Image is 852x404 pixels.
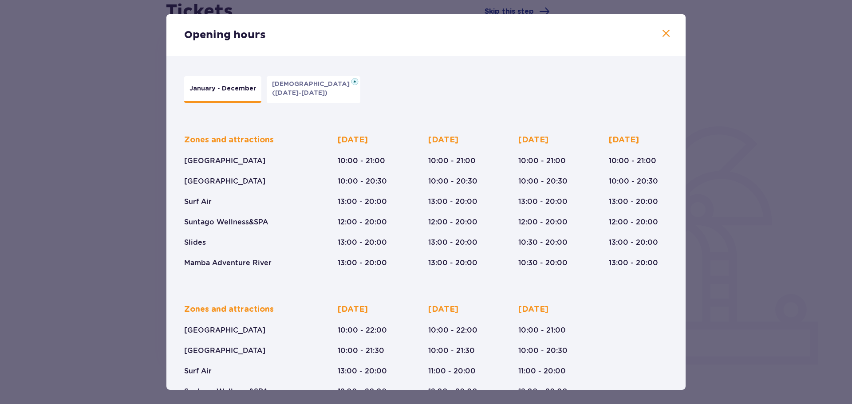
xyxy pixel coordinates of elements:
[184,366,212,376] p: Surf Air
[518,387,568,396] p: 12:00 - 20:00
[428,304,458,315] p: [DATE]
[518,304,548,315] p: [DATE]
[184,258,272,268] p: Mamba Adventure River
[338,238,387,247] p: 13:00 - 20:00
[428,238,477,247] p: 13:00 - 20:00
[518,217,568,227] p: 12:00 - 20:00
[609,135,639,145] p: [DATE]
[338,326,387,335] p: 10:00 - 22:00
[184,76,261,103] button: January - December
[184,28,266,42] p: Opening hours
[189,84,256,93] p: January - December
[184,326,265,335] p: [GEOGRAPHIC_DATA]
[428,156,476,166] p: 10:00 - 21:00
[609,217,658,227] p: 12:00 - 20:00
[184,156,265,166] p: [GEOGRAPHIC_DATA]
[338,346,384,356] p: 10:00 - 21:30
[518,177,568,186] p: 10:00 - 20:30
[518,197,568,207] p: 13:00 - 20:00
[518,156,566,166] p: 10:00 - 21:00
[428,346,475,356] p: 10:00 - 21:30
[338,304,368,315] p: [DATE]
[609,177,658,186] p: 10:00 - 20:30
[518,238,568,247] p: 10:30 - 20:00
[428,135,458,145] p: [DATE]
[428,217,477,227] p: 12:00 - 20:00
[428,366,476,376] p: 11:00 - 20:00
[184,238,206,247] p: Slides
[518,346,568,356] p: 10:00 - 20:30
[338,387,387,396] p: 12:00 - 20:00
[338,197,387,207] p: 13:00 - 20:00
[272,80,355,89] p: [DEMOGRAPHIC_DATA]
[184,217,268,227] p: Suntago Wellness&SPA
[272,89,327,98] p: ([DATE]-[DATE])
[518,366,566,376] p: 11:00 - 20:00
[609,156,656,166] p: 10:00 - 21:00
[267,76,360,103] button: [DEMOGRAPHIC_DATA]([DATE]-[DATE])
[184,135,274,145] p: Zones and attractions
[184,304,274,315] p: Zones and attractions
[518,135,548,145] p: [DATE]
[609,197,658,207] p: 13:00 - 20:00
[338,258,387,268] p: 13:00 - 20:00
[428,177,477,186] p: 10:00 - 20:30
[338,366,387,376] p: 13:00 - 20:00
[338,217,387,227] p: 12:00 - 20:00
[428,197,477,207] p: 13:00 - 20:00
[428,326,477,335] p: 10:00 - 22:00
[428,258,477,268] p: 13:00 - 20:00
[338,156,385,166] p: 10:00 - 21:00
[338,135,368,145] p: [DATE]
[609,238,658,247] p: 13:00 - 20:00
[338,177,387,186] p: 10:00 - 20:30
[518,258,568,268] p: 10:30 - 20:00
[518,326,566,335] p: 10:00 - 21:00
[609,258,658,268] p: 13:00 - 20:00
[184,387,268,396] p: Suntago Wellness&SPA
[184,346,265,356] p: [GEOGRAPHIC_DATA]
[428,387,477,396] p: 12:00 - 20:00
[184,197,212,207] p: Surf Air
[184,177,265,186] p: [GEOGRAPHIC_DATA]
